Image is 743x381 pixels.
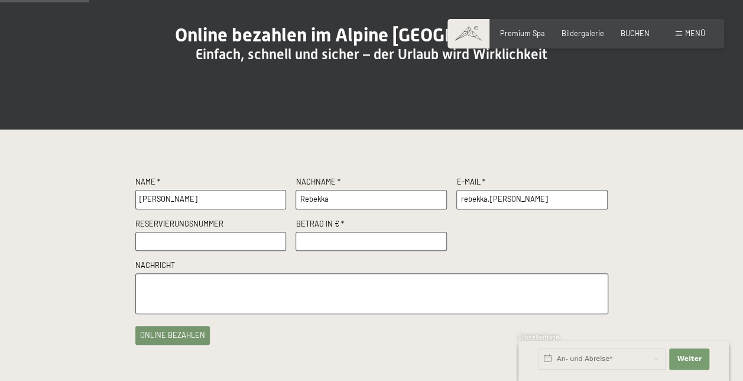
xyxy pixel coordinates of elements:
label: Nachname * [296,177,447,190]
span: Menü [685,28,705,38]
span: Weiter [677,354,702,364]
label: Nachricht [135,260,608,273]
button: Weiter [669,348,709,370]
span: Schnellanfrage [518,334,559,341]
span: Einfach, schnell und sicher – der Urlaub wird Wirklichkeit [196,46,547,63]
span: Online bezahlen im Alpine [GEOGRAPHIC_DATA] [175,24,569,46]
a: BUCHEN [621,28,650,38]
label: E-Mail * [456,177,608,190]
button: online bezahlen [135,326,210,345]
a: Bildergalerie [562,28,604,38]
label: Reservierungsnummer [135,219,287,232]
a: Premium Spa [500,28,545,38]
label: Name * [135,177,287,190]
label: Betrag in € * [296,219,447,232]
